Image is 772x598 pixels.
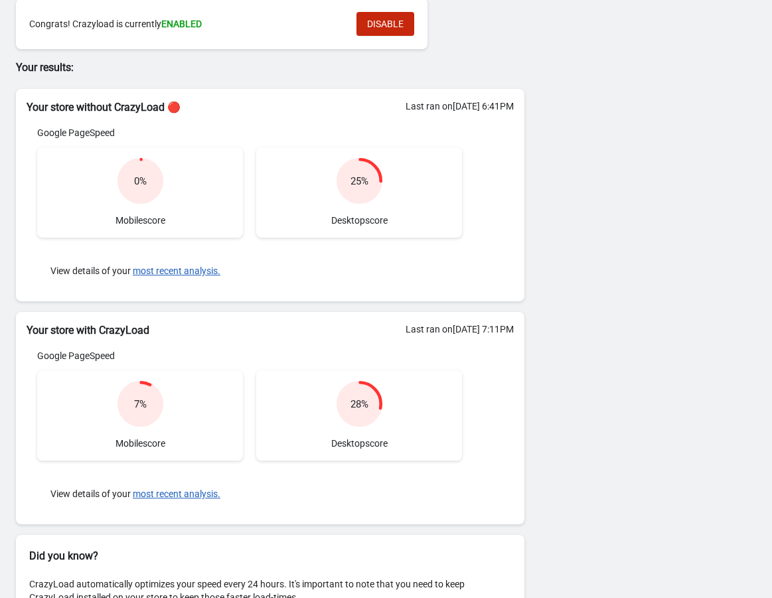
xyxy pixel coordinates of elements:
span: ENABLED [161,19,202,29]
button: most recent analysis. [133,488,220,499]
div: 25 % [350,175,368,188]
div: Google PageSpeed [37,349,462,362]
p: Your results: [16,60,524,76]
div: Mobile score [37,370,243,461]
div: Last ran on [DATE] 7:11PM [406,323,514,336]
div: Google PageSpeed [37,126,462,139]
div: Mobile score [37,147,243,238]
h2: Did you know? [29,548,511,564]
div: View details of your [37,474,462,514]
button: DISABLE [356,12,414,36]
h2: Your store without CrazyLoad 🔴 [27,100,514,115]
div: Desktop score [256,147,462,238]
button: most recent analysis. [133,265,220,276]
div: Last ran on [DATE] 6:41PM [406,100,514,113]
span: DISABLE [367,19,404,29]
div: Congrats! Crazyload is currently [29,17,343,31]
h2: Your store with CrazyLoad [27,323,514,338]
div: 7 % [134,398,147,411]
div: 0 % [134,175,147,188]
div: 28 % [350,398,368,411]
div: View details of your [37,251,462,291]
div: Desktop score [256,370,462,461]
